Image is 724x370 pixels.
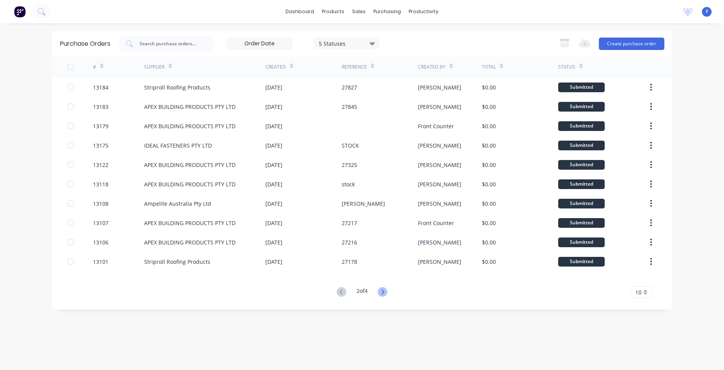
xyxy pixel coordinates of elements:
[144,219,236,227] div: APEX BUILDING PRODUCTS PTY LTD
[93,103,108,111] div: 13183
[93,122,108,130] div: 13179
[418,103,461,111] div: [PERSON_NAME]
[418,219,454,227] div: Front Counter
[282,6,318,17] a: dashboard
[558,141,605,150] div: Submitted
[370,6,405,17] div: purchasing
[265,122,282,130] div: [DATE]
[342,238,357,246] div: 27216
[342,180,355,188] div: stock
[144,103,236,111] div: APEX BUILDING PRODUCTS PTY LTD
[144,83,210,91] div: Striproll Roofing Products
[418,141,461,150] div: [PERSON_NAME]
[558,83,605,92] div: Submitted
[93,200,108,208] div: 13108
[144,141,212,150] div: IDEAL FASTENERS PTY LTD
[93,258,108,266] div: 13101
[418,64,445,71] div: Created By
[558,179,605,189] div: Submitted
[342,200,385,208] div: [PERSON_NAME]
[558,160,605,170] div: Submitted
[599,38,664,50] button: Create purchase order
[482,103,496,111] div: $0.00
[93,141,108,150] div: 13175
[482,200,496,208] div: $0.00
[265,219,282,227] div: [DATE]
[558,64,575,71] div: Status
[227,38,292,50] input: Order Date
[144,161,236,169] div: APEX BUILDING PRODUCTS PTY LTD
[482,238,496,246] div: $0.00
[144,238,236,246] div: APEX BUILDING PRODUCTS PTY LTD
[265,64,286,71] div: Created
[93,180,108,188] div: 13118
[265,258,282,266] div: [DATE]
[265,83,282,91] div: [DATE]
[482,122,496,130] div: $0.00
[706,8,708,15] span: F
[482,219,496,227] div: $0.00
[418,161,461,169] div: [PERSON_NAME]
[93,83,108,91] div: 13184
[342,258,357,266] div: 27178
[356,287,368,298] div: 2 of 4
[558,218,605,228] div: Submitted
[348,6,370,17] div: sales
[93,238,108,246] div: 13106
[558,257,605,267] div: Submitted
[558,199,605,208] div: Submitted
[342,83,357,91] div: 27827
[558,102,605,112] div: Submitted
[418,180,461,188] div: [PERSON_NAME]
[139,40,203,48] input: Search purchase orders...
[342,161,357,169] div: 27325
[482,258,496,266] div: $0.00
[265,161,282,169] div: [DATE]
[418,200,461,208] div: [PERSON_NAME]
[14,6,26,17] img: Factory
[144,200,211,208] div: Ampelite Australia Pty Ltd
[418,238,461,246] div: [PERSON_NAME]
[342,219,357,227] div: 27217
[265,238,282,246] div: [DATE]
[405,6,442,17] div: productivity
[482,64,496,71] div: Total
[93,161,108,169] div: 13122
[482,141,496,150] div: $0.00
[265,200,282,208] div: [DATE]
[144,180,236,188] div: APEX BUILDING PRODUCTS PTY LTD
[635,288,641,296] span: 10
[418,258,461,266] div: [PERSON_NAME]
[265,180,282,188] div: [DATE]
[482,161,496,169] div: $0.00
[342,141,359,150] div: STOCK
[93,219,108,227] div: 13107
[144,258,210,266] div: Striproll Roofing Products
[93,64,96,71] div: #
[318,6,348,17] div: products
[144,122,236,130] div: APEX BUILDING PRODUCTS PTY LTD
[418,83,461,91] div: [PERSON_NAME]
[418,122,454,130] div: Front Counter
[60,39,110,48] div: Purchase Orders
[482,180,496,188] div: $0.00
[319,39,374,47] div: 5 Statuses
[482,83,496,91] div: $0.00
[265,103,282,111] div: [DATE]
[144,64,165,71] div: Supplier
[342,64,367,71] div: Reference
[265,141,282,150] div: [DATE]
[342,103,357,111] div: 27845
[558,121,605,131] div: Submitted
[558,237,605,247] div: Submitted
